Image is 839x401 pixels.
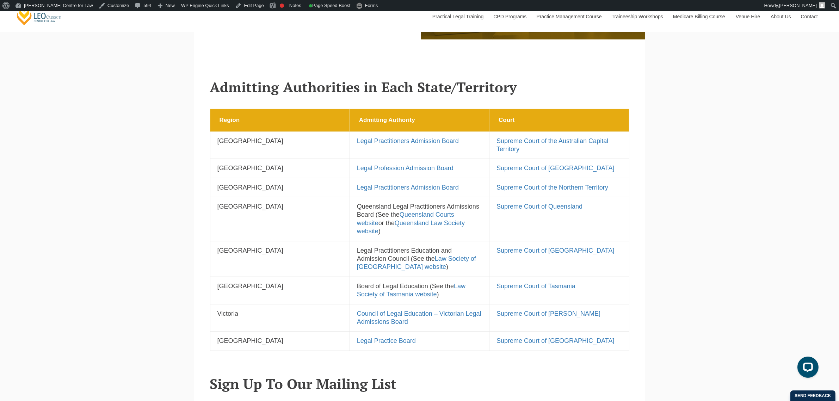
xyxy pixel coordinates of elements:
span: [PERSON_NAME] [779,3,817,8]
a: Traineeship Workshops [606,1,668,32]
a: About Us [765,1,796,32]
a: Venue Hire [730,1,765,32]
a: Council of Legal Education – Victorian Legal Admissions Board [357,310,481,325]
p: [GEOGRAPHIC_DATA] [217,247,343,255]
a: Queensland Courts website [357,211,454,226]
a: Supreme Court of [GEOGRAPHIC_DATA] [496,337,614,344]
a: Supreme Court of [GEOGRAPHIC_DATA] [496,247,614,254]
p: [GEOGRAPHIC_DATA] [217,184,343,192]
p: [GEOGRAPHIC_DATA] [217,164,343,172]
a: Legal Practitioners Admission Board [357,184,459,191]
a: Practical Legal Training [427,1,488,32]
p: [GEOGRAPHIC_DATA] [217,137,343,145]
p: [GEOGRAPHIC_DATA] [217,203,343,211]
a: [PERSON_NAME] Centre for Law [16,6,63,26]
a: CPD Programs [488,1,531,32]
a: Medicare Billing Course [668,1,730,32]
h2: Admitting Authorities in Each State/Territory [210,79,629,95]
p: [GEOGRAPHIC_DATA] [217,282,343,290]
p: Board of Legal Education (See the ) [357,282,482,299]
p: [GEOGRAPHIC_DATA] [217,337,343,345]
p: Victoria [217,310,343,318]
p: Legal Practitioners Education and Admission Council (See the ) [357,247,482,271]
a: Practice Management Course [531,1,606,32]
a: Legal Practice Board [357,337,416,344]
a: Contact [796,1,823,32]
a: Queensland Law Society website [357,220,465,235]
iframe: LiveChat chat widget [792,354,821,383]
th: Region [210,109,350,131]
th: Court [489,109,629,131]
a: Supreme Court of [PERSON_NAME] [496,310,600,317]
a: Supreme Court of the Australian Capital Territory [496,137,608,153]
a: Legal Practitioners Admission Board [357,137,459,144]
a: Legal Profession Admission Board [357,165,454,172]
p: Queensland Legal Practitioners Admissions Board (See the or the ) [357,203,482,236]
div: Focus keyphrase not set [280,4,284,8]
th: Admitting Authority [350,109,489,131]
a: Supreme Court of the Northern Territory [496,184,608,191]
a: Supreme Court of [GEOGRAPHIC_DATA] [496,165,614,172]
h2: Sign Up To Our Mailing List [210,376,629,391]
a: Supreme Court of Queensland [496,203,582,210]
a: Supreme Court of Tasmania [496,283,575,290]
